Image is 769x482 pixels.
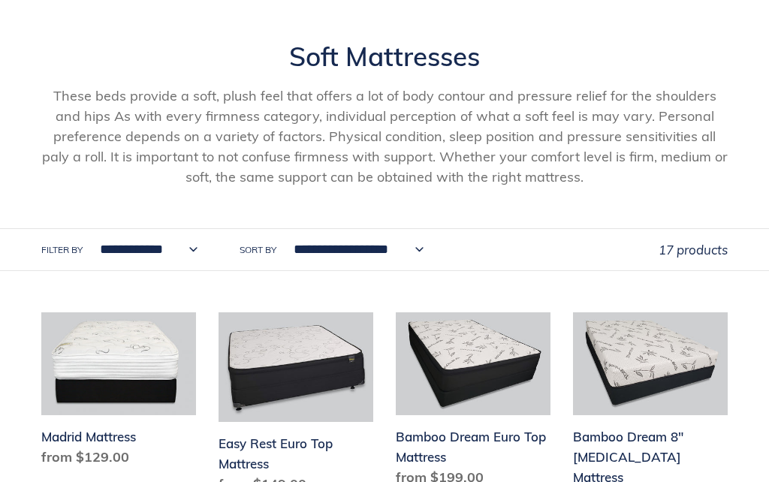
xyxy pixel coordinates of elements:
a: Madrid Mattress [41,312,196,473]
span: Soft Mattresses [289,40,480,73]
label: Sort by [240,243,276,257]
span: These beds provide a soft, plush feel that offers a lot of body contour and pressure relief for t... [42,87,728,185]
span: 17 products [659,242,728,258]
label: Filter by [41,243,83,257]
